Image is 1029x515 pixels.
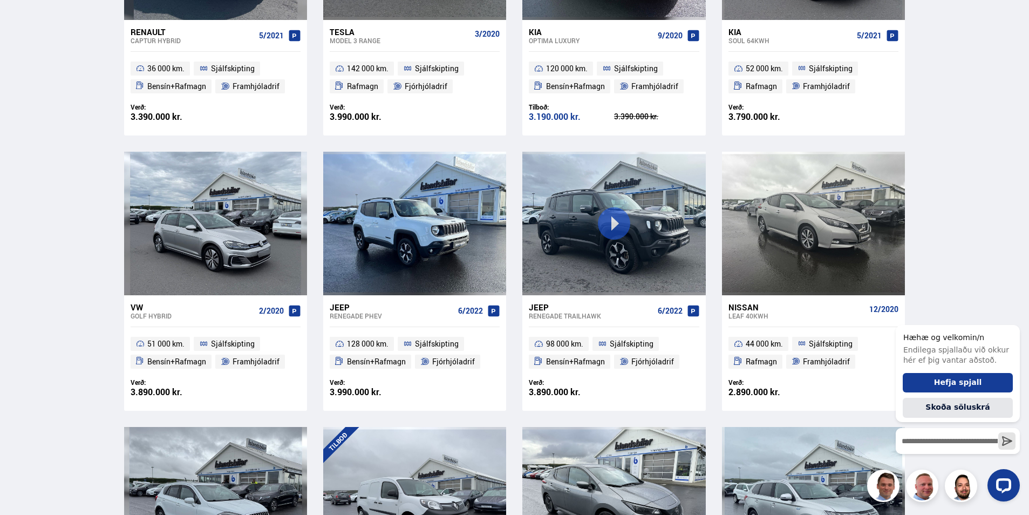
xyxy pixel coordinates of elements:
span: Bensín+Rafmagn [147,80,206,93]
div: Tesla [330,27,471,37]
span: 5/2021 [857,31,882,40]
span: 2/2020 [259,307,284,315]
div: VW [131,302,255,312]
a: VW Golf HYBRID 2/2020 51 000 km. Sjálfskipting Bensín+Rafmagn Framhjóladrif Verð: 3.890.000 kr. [124,295,307,411]
span: Sjálfskipting [211,62,255,75]
a: Kia Soul 64KWH 5/2021 52 000 km. Sjálfskipting Rafmagn Framhjóladrif Verð: 3.790.000 kr. [722,20,905,135]
span: Rafmagn [746,355,777,368]
span: 142 000 km. [347,62,389,75]
span: Bensín+Rafmagn [546,80,605,93]
span: 98 000 km. [546,337,583,350]
a: Nissan Leaf 40KWH 12/2020 44 000 km. Sjálfskipting Rafmagn Framhjóladrif Verð: 2.890.000 kr. [722,295,905,411]
span: 51 000 km. [147,337,185,350]
div: Jeep [330,302,454,312]
span: 5/2021 [259,31,284,40]
span: Fjórhjóladrif [432,355,475,368]
span: Fjórhjóladrif [631,355,674,368]
span: 9/2020 [658,31,683,40]
span: Sjálfskipting [610,337,653,350]
div: 3.890.000 kr. [529,388,614,397]
a: Jeep Renegade PHEV 6/2022 128 000 km. Sjálfskipting Bensín+Rafmagn Fjórhjóladrif Verð: 3.990.000 kr. [323,295,506,411]
div: Leaf 40KWH [728,312,865,320]
span: Rafmagn [746,80,777,93]
span: 52 000 km. [746,62,783,75]
div: 3.990.000 kr. [330,112,415,121]
div: Verð: [131,378,216,387]
span: 120 000 km. [546,62,588,75]
div: 2.890.000 kr. [728,388,814,397]
span: Framhjóladrif [803,355,850,368]
div: Captur HYBRID [131,37,255,44]
span: Bensín+Rafmagn [147,355,206,368]
a: Renault Captur HYBRID 5/2021 36 000 km. Sjálfskipting Bensín+Rafmagn Framhjóladrif Verð: 3.390.00... [124,20,307,135]
div: Jeep [529,302,653,312]
div: Verð: [728,103,814,111]
div: Soul 64KWH [728,37,853,44]
div: 3.390.000 kr. [614,113,699,120]
div: Tilboð: [529,103,614,111]
div: Verð: [529,378,614,387]
div: Golf HYBRID [131,312,255,320]
span: Fjórhjóladrif [405,80,447,93]
div: Renegade TRAILHAWK [529,312,653,320]
div: Optima LUXURY [529,37,653,44]
span: 128 000 km. [347,337,389,350]
span: 6/2022 [658,307,683,315]
div: Verð: [330,378,415,387]
span: 36 000 km. [147,62,185,75]
div: Nissan [728,302,865,312]
div: 3.890.000 kr. [131,388,216,397]
span: Sjálfskipting [415,337,459,350]
span: Framhjóladrif [233,355,280,368]
div: Renegade PHEV [330,312,454,320]
div: Verð: [330,103,415,111]
a: Kia Optima LUXURY 9/2020 120 000 km. Sjálfskipting Bensín+Rafmagn Framhjóladrif Tilboð: 3.190.000... [522,20,705,135]
span: Sjálfskipting [809,62,853,75]
div: Verð: [728,378,814,387]
span: Sjálfskipting [809,337,853,350]
div: 3.990.000 kr. [330,388,415,397]
span: 6/2022 [458,307,483,315]
div: Kia [728,27,853,37]
span: Bensín+Rafmagn [347,355,406,368]
div: Kia [529,27,653,37]
div: 3.390.000 kr. [131,112,216,121]
div: Model 3 RANGE [330,37,471,44]
a: Tesla Model 3 RANGE 3/2020 142 000 km. Sjálfskipting Rafmagn Fjórhjóladrif Verð: 3.990.000 kr. [323,20,506,135]
span: 44 000 km. [746,337,783,350]
a: Jeep Renegade TRAILHAWK 6/2022 98 000 km. Sjálfskipting Bensín+Rafmagn Fjórhjóladrif Verð: 3.890.... [522,295,705,411]
span: Framhjóladrif [233,80,280,93]
img: FbJEzSuNWCJXmdc-.webp [869,471,901,504]
span: Framhjóladrif [631,80,678,93]
div: 3.790.000 kr. [728,112,814,121]
span: 3/2020 [475,30,500,38]
div: Renault [131,27,255,37]
span: Rafmagn [347,80,378,93]
span: Framhjóladrif [803,80,850,93]
span: Bensín+Rafmagn [546,355,605,368]
div: 3.190.000 kr. [529,112,614,121]
iframe: LiveChat chat widget [887,305,1024,510]
span: 12/2020 [869,305,898,314]
div: Verð: [131,103,216,111]
span: Sjálfskipting [614,62,658,75]
span: Sjálfskipting [211,337,255,350]
span: Sjálfskipting [415,62,459,75]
